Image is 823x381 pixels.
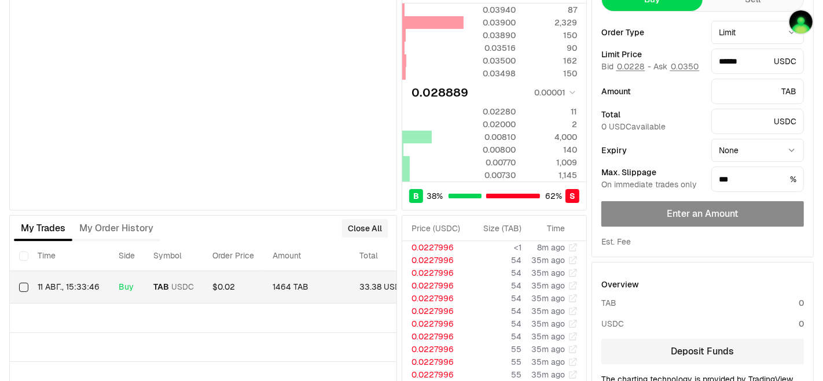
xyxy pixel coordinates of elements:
time: 35m ago [531,344,565,354]
div: 0.02280 [464,106,516,117]
div: 0.03498 [464,68,516,79]
div: 0.02000 [464,119,516,130]
div: Time [531,223,565,234]
span: 38 % [427,190,443,202]
div: TAB [711,79,804,104]
div: Price ( USDC ) [411,223,468,234]
div: 4,000 [526,131,577,143]
a: Deposit Funds [601,339,804,364]
td: 54 [468,330,522,343]
div: 2 [526,119,577,130]
span: Ask [653,62,700,72]
div: 0.03500 [464,55,516,66]
time: 35m ago [531,369,565,380]
div: 0.028889 [411,84,468,101]
td: 55 [468,356,522,368]
td: 0.0227996 [402,356,468,368]
td: 0.0227996 [402,267,468,279]
th: Symbol [144,241,203,271]
span: TAB [153,282,169,293]
div: USDC [601,318,624,330]
div: Total [601,110,702,119]
button: My Order History [72,217,160,240]
time: 8m ago [537,242,565,253]
td: 0.0227996 [402,343,468,356]
div: Expiry [601,146,702,154]
div: 0.03940 [464,4,516,16]
div: 0 [799,318,804,330]
div: 0.03890 [464,29,516,41]
div: 140 [526,144,577,156]
div: 162 [526,55,577,66]
td: 0.0227996 [402,317,468,330]
div: 2,329 [526,17,577,28]
span: Bid - [601,62,651,72]
button: 0.00001 [531,86,577,99]
div: 0.00770 [464,157,516,168]
div: 11 [526,106,577,117]
div: TAB [601,297,616,309]
td: 0.0227996 [402,330,468,343]
button: Select all [19,251,28,261]
td: 54 [468,292,522,305]
time: 35m ago [531,319,565,329]
div: USDC [711,49,804,74]
td: 0.0227996 [402,368,468,381]
div: 150 [526,68,577,79]
div: Max. Slippage [601,168,702,176]
span: 62 % [546,190,563,202]
button: 0.0228 [616,62,645,71]
button: Limit [711,21,804,44]
div: 0.03516 [464,42,516,54]
td: 54 [468,279,522,292]
div: Order Type [601,28,702,36]
div: Buy [119,282,135,293]
th: Side [109,241,144,271]
div: 0.00730 [464,169,516,181]
td: 54 [468,254,522,267]
td: 0.0227996 [402,305,468,317]
time: 35m ago [531,255,565,265]
div: Amount [601,87,702,95]
div: USDC [711,109,804,134]
div: 1,009 [526,157,577,168]
button: Close All [342,219,388,238]
th: Order Price [203,241,263,271]
button: 0.0350 [670,62,700,71]
td: 0.0227996 [402,292,468,305]
time: 11 авг., 15:33:46 [38,282,100,292]
time: 35m ago [531,280,565,291]
div: Overview [601,279,639,290]
time: 35m ago [531,331,565,342]
th: Time [28,241,109,271]
div: Size ( TAB ) [477,223,521,234]
div: 0.00810 [464,131,516,143]
td: 0.0227996 [402,241,468,254]
span: B [413,190,419,202]
th: Total [350,241,437,271]
div: 0 [799,297,804,309]
button: None [711,139,804,162]
td: 54 [468,305,522,317]
button: My Trades [14,217,72,240]
td: 55 [468,343,522,356]
div: 33.38 USDC [359,282,428,293]
span: USDC [171,282,194,293]
div: 87 [526,4,577,16]
div: 1,145 [526,169,577,181]
div: Limit Price [601,50,702,58]
span: 0 USDC available [601,121,666,132]
div: 0.03900 [464,17,516,28]
div: 0.00800 [464,144,516,156]
td: 54 [468,317,522,330]
time: 35m ago [531,306,565,316]
span: $0.02 [212,282,235,292]
td: 0.0227996 [402,279,468,292]
div: 1464 TAB [273,282,341,293]
button: Select row [19,283,28,292]
td: 55 [468,368,522,381]
th: Amount [263,241,350,271]
div: On immediate trades only [601,180,702,190]
div: 150 [526,29,577,41]
td: 54 [468,267,522,279]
